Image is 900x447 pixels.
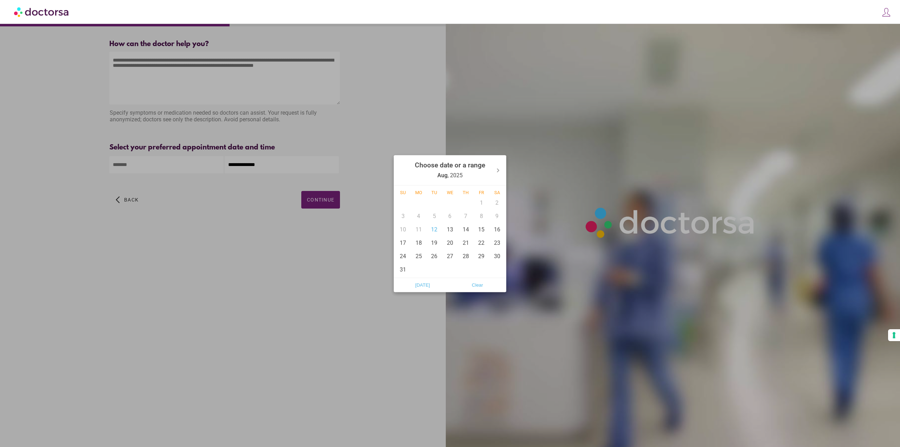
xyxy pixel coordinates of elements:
[395,223,411,236] div: 10
[458,209,474,223] div: 7
[489,236,505,249] div: 23
[442,249,458,263] div: 27
[474,190,489,195] div: Fr
[426,249,442,263] div: 26
[426,209,442,223] div: 5
[450,279,505,290] button: Clear
[395,190,411,195] div: Su
[442,236,458,249] div: 20
[458,236,474,249] div: 21
[474,209,489,223] div: 8
[411,223,427,236] div: 11
[395,279,450,290] button: [DATE]
[411,236,427,249] div: 18
[395,249,411,263] div: 24
[489,223,505,236] div: 16
[437,172,448,178] strong: Aug
[397,280,448,290] span: [DATE]
[415,161,485,169] strong: Choose date or a range
[426,190,442,195] div: Tu
[442,223,458,236] div: 13
[14,4,70,20] img: Doctorsa.com
[458,190,474,195] div: Th
[474,223,489,236] div: 15
[415,157,485,184] div: , 2025
[458,223,474,236] div: 14
[458,249,474,263] div: 28
[489,209,505,223] div: 9
[442,190,458,195] div: We
[474,249,489,263] div: 29
[395,236,411,249] div: 17
[426,223,442,236] div: 12
[411,249,427,263] div: 25
[489,190,505,195] div: Sa
[395,209,411,223] div: 3
[474,236,489,249] div: 22
[474,196,489,209] div: 1
[411,209,427,223] div: 4
[411,190,427,195] div: Mo
[489,249,505,263] div: 30
[426,236,442,249] div: 19
[881,7,891,17] img: icons8-customer-100.png
[395,263,411,276] div: 31
[489,196,505,209] div: 2
[452,280,503,290] span: Clear
[888,329,900,341] button: Your consent preferences for tracking technologies
[442,209,458,223] div: 6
